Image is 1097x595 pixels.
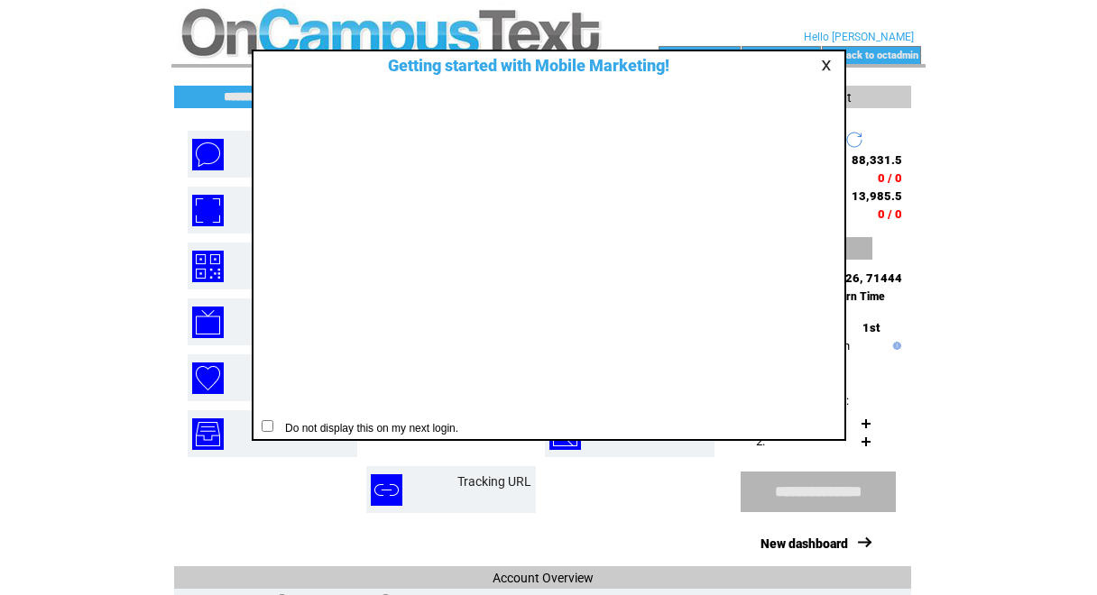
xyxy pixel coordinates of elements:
span: Account Overview [493,571,594,585]
span: 0 / 0 [878,207,902,221]
span: 2. [756,435,765,448]
img: qr-codes.png [192,251,224,282]
img: tracking-url.png [371,474,402,506]
span: Hello [PERSON_NAME] [804,31,914,43]
img: mobile-coupons.png [192,195,224,226]
span: Getting started with Mobile Marketing! [370,56,669,75]
img: backArrow.gif [825,49,838,63]
a: Back to octadmin [840,50,918,61]
img: text-blast.png [192,139,224,170]
img: birthday-wishes.png [192,362,224,394]
span: Eastern Time [819,290,885,303]
span: Do not display this on my next login. [276,422,458,435]
span: 88,331.5 [852,153,902,167]
img: account_icon.gif [678,49,692,63]
span: 76626, 71444 [824,271,902,285]
img: inbox.png [192,418,224,450]
img: contact_us_icon.gif [751,49,764,63]
a: Tracking URL [457,474,531,489]
span: 1st [862,321,880,334]
span: 13,985.5 [852,189,902,203]
a: New dashboard [761,536,848,551]
span: 0 / 0 [878,171,902,185]
img: text-to-screen.png [192,307,224,338]
img: help.gif [889,342,901,350]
